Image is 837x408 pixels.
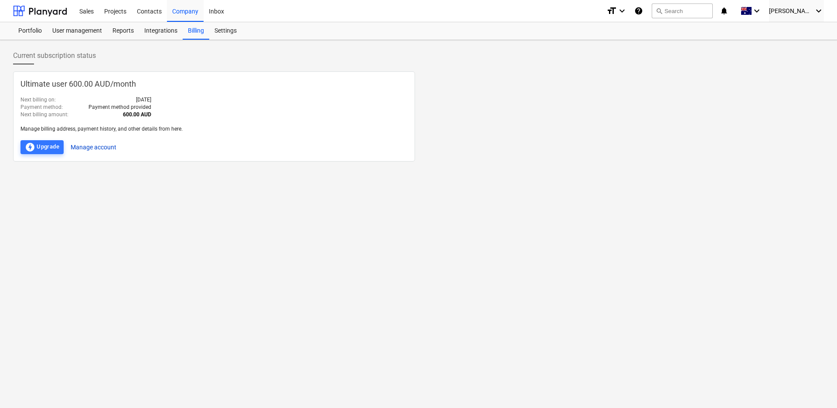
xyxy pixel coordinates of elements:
p: Payment method : [20,104,63,111]
p: Next billing amount : [20,111,68,118]
a: Settings [209,22,242,40]
p: Manage billing address, payment history, and other details from here. [20,125,408,133]
a: User management [47,22,107,40]
button: Search [652,3,713,18]
p: Payment method provided [88,104,151,111]
span: search [656,7,663,14]
i: notifications [720,6,728,16]
span: [PERSON_NAME] [769,7,813,14]
a: Reports [107,22,139,40]
a: Portfolio [13,22,47,40]
i: keyboard_arrow_down [813,6,824,16]
b: 600.00 AUD [123,111,151,118]
button: Upgrade [20,140,64,154]
i: keyboard_arrow_down [617,6,627,16]
i: format_size [606,6,617,16]
a: Billing [183,22,209,40]
p: Next billing on : [20,96,56,104]
div: Upgrade [25,142,59,152]
span: offline_bolt [25,142,35,152]
button: Manage account [71,140,116,154]
p: [DATE] [136,96,151,104]
p: Ultimate user 600.00 AUD / month [20,79,408,89]
span: Current subscription status [13,51,96,61]
i: keyboard_arrow_down [752,6,762,16]
a: Integrations [139,22,183,40]
i: Knowledge base [634,6,643,16]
